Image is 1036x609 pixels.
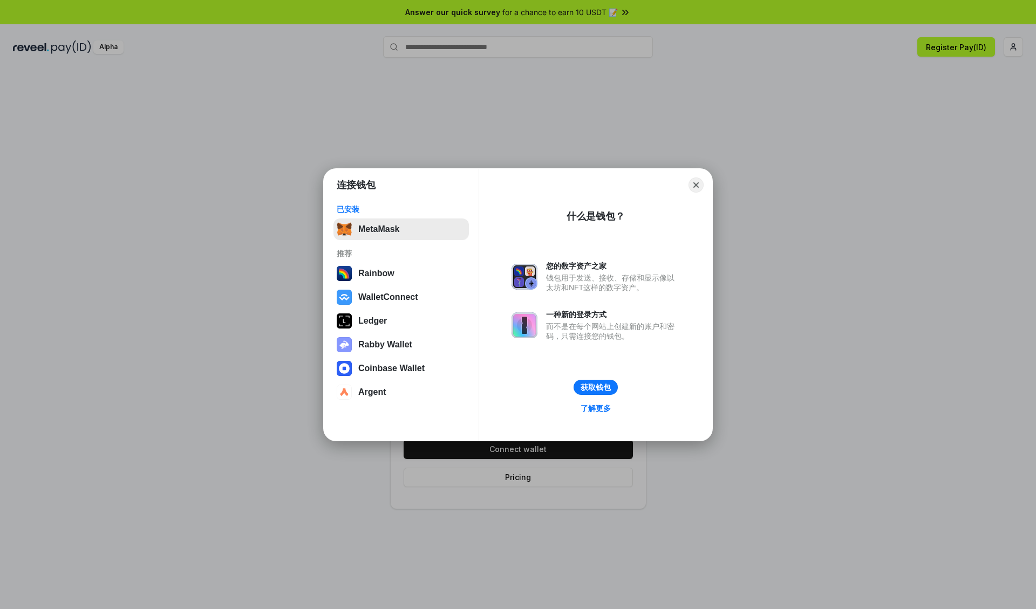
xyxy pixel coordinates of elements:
[689,177,704,193] button: Close
[574,401,617,415] a: 了解更多
[358,316,387,326] div: Ledger
[546,321,680,341] div: 而不是在每个网站上创建新的账户和密码，只需连接您的钱包。
[512,264,537,290] img: svg+xml,%3Csvg%20xmlns%3D%22http%3A%2F%2Fwww.w3.org%2F2000%2Fsvg%22%20fill%3D%22none%22%20viewBox...
[546,310,680,319] div: 一种新的登录方式
[337,179,376,191] h1: 连接钱包
[358,224,399,234] div: MetaMask
[337,222,352,237] img: svg+xml,%3Csvg%20fill%3D%22none%22%20height%3D%2233%22%20viewBox%3D%220%200%2035%2033%22%20width%...
[333,263,469,284] button: Rainbow
[358,269,394,278] div: Rainbow
[567,210,625,223] div: 什么是钱包？
[581,382,611,392] div: 获取钱包
[512,312,537,338] img: svg+xml,%3Csvg%20xmlns%3D%22http%3A%2F%2Fwww.w3.org%2F2000%2Fsvg%22%20fill%3D%22none%22%20viewBox...
[333,218,469,240] button: MetaMask
[546,273,680,292] div: 钱包用于发送、接收、存储和显示像以太坊和NFT这样的数字资产。
[337,290,352,305] img: svg+xml,%3Csvg%20width%3D%2228%22%20height%3D%2228%22%20viewBox%3D%220%200%2028%2028%22%20fill%3D...
[333,358,469,379] button: Coinbase Wallet
[333,381,469,403] button: Argent
[358,292,418,302] div: WalletConnect
[546,261,680,271] div: 您的数字资产之家
[337,266,352,281] img: svg+xml,%3Csvg%20width%3D%22120%22%20height%3D%22120%22%20viewBox%3D%220%200%20120%20120%22%20fil...
[358,387,386,397] div: Argent
[358,340,412,350] div: Rabby Wallet
[337,249,466,258] div: 推荐
[337,385,352,400] img: svg+xml,%3Csvg%20width%3D%2228%22%20height%3D%2228%22%20viewBox%3D%220%200%2028%2028%22%20fill%3D...
[337,204,466,214] div: 已安装
[574,380,618,395] button: 获取钱包
[333,310,469,332] button: Ledger
[333,286,469,308] button: WalletConnect
[337,337,352,352] img: svg+xml,%3Csvg%20xmlns%3D%22http%3A%2F%2Fwww.w3.org%2F2000%2Fsvg%22%20fill%3D%22none%22%20viewBox...
[581,403,611,413] div: 了解更多
[358,364,425,373] div: Coinbase Wallet
[337,361,352,376] img: svg+xml,%3Csvg%20width%3D%2228%22%20height%3D%2228%22%20viewBox%3D%220%200%2028%2028%22%20fill%3D...
[333,334,469,355] button: Rabby Wallet
[337,313,352,329] img: svg+xml,%3Csvg%20xmlns%3D%22http%3A%2F%2Fwww.w3.org%2F2000%2Fsvg%22%20width%3D%2228%22%20height%3...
